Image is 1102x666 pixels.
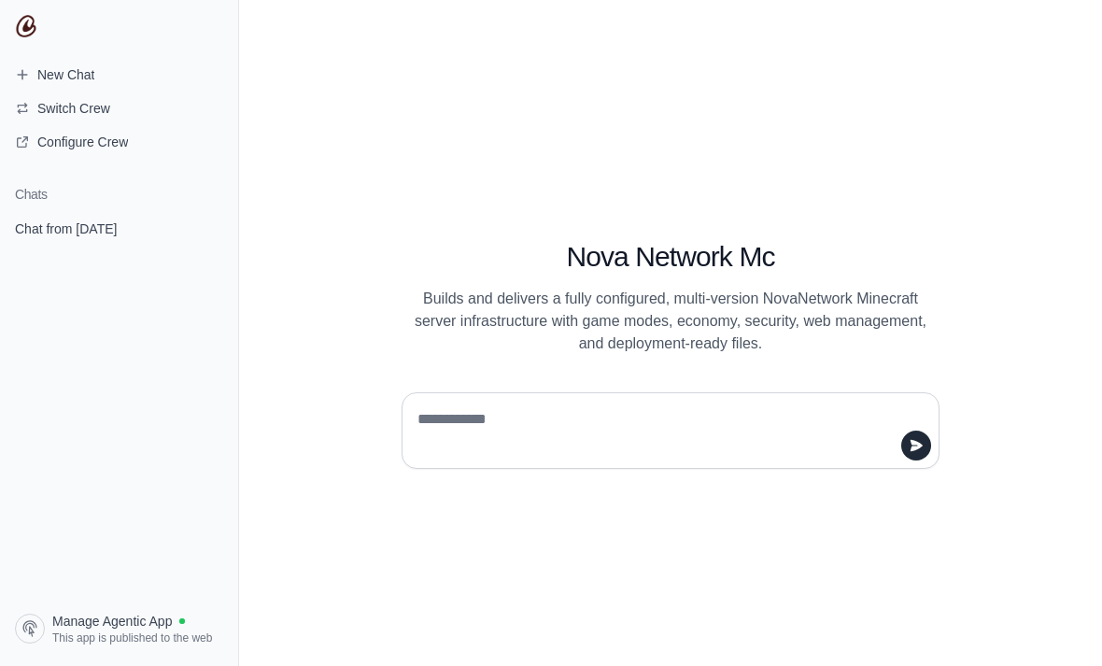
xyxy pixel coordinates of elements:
a: Configure Crew [7,127,231,157]
span: This app is published to the web [52,631,212,645]
button: Switch Crew [7,93,231,123]
span: Chat from [DATE] [15,220,117,238]
span: Switch Crew [37,99,110,118]
span: New Chat [37,65,94,84]
p: Builds and delivers a fully configured, multi-version NovaNetwork Minecraft server infrastructure... [402,288,940,355]
h1: Nova Network Mc [402,240,940,274]
span: Manage Agentic App [52,612,172,631]
span: Configure Crew [37,133,128,151]
a: Chat from [DATE] [7,211,231,246]
a: Manage Agentic App This app is published to the web [7,606,231,651]
img: CrewAI Logo [15,15,37,37]
a: New Chat [7,60,231,90]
